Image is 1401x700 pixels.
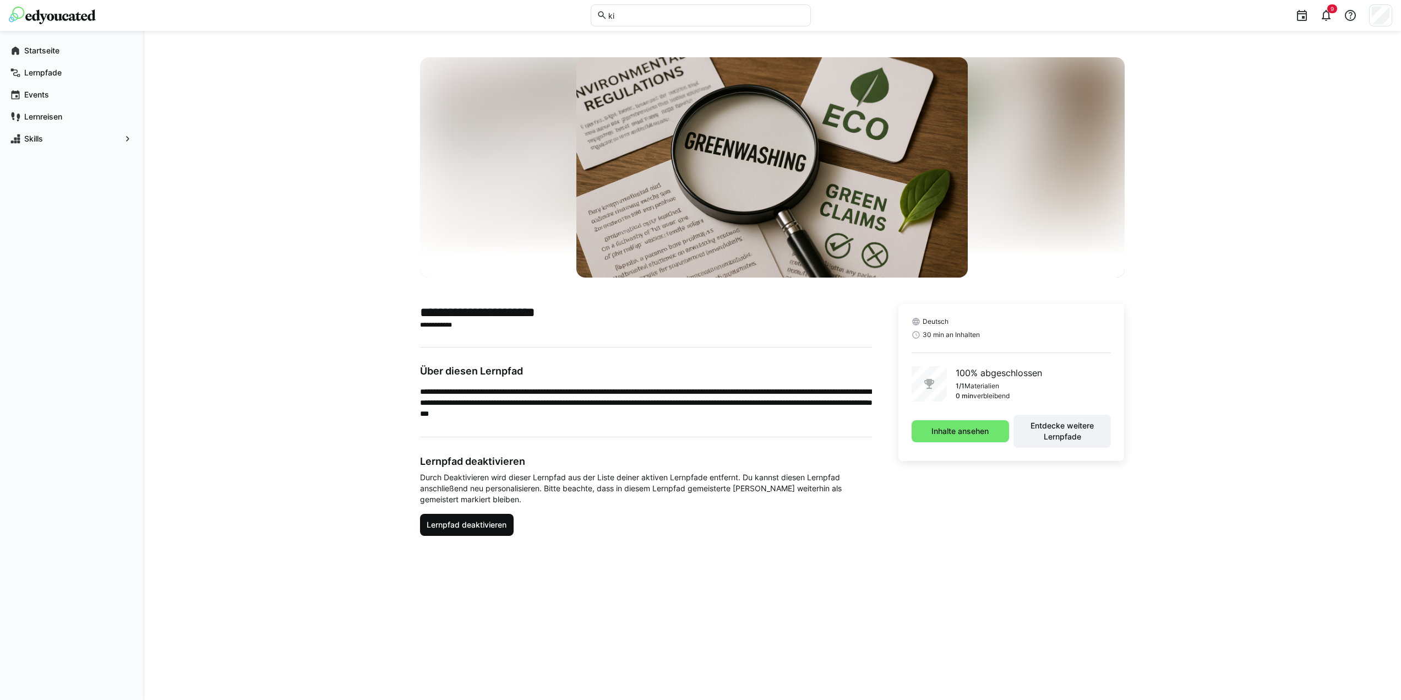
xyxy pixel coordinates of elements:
[930,426,990,437] span: Inhalte ansehen
[420,514,514,536] button: Lernpfad deaktivieren
[1019,420,1105,442] span: Entdecke weitere Lernpfade
[420,455,872,468] h3: Lernpfad deaktivieren
[956,382,964,390] p: 1/1
[956,366,1042,379] p: 100% abgeschlossen
[420,472,872,505] span: Durch Deaktivieren wird dieser Lernpfad aus der Liste deiner aktiven Lernpfade entfernt. Du kanns...
[1331,6,1334,12] span: 9
[964,382,999,390] p: Materialien
[923,330,980,339] span: 30 min an Inhalten
[923,317,948,326] span: Deutsch
[420,365,872,377] h3: Über diesen Lernpfad
[1013,415,1111,448] button: Entdecke weitere Lernpfade
[425,519,508,530] span: Lernpfad deaktivieren
[607,10,804,20] input: Skills und Lernpfade durchsuchen…
[912,420,1009,442] button: Inhalte ansehen
[956,392,973,400] p: 0 min
[973,392,1010,400] p: verbleibend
